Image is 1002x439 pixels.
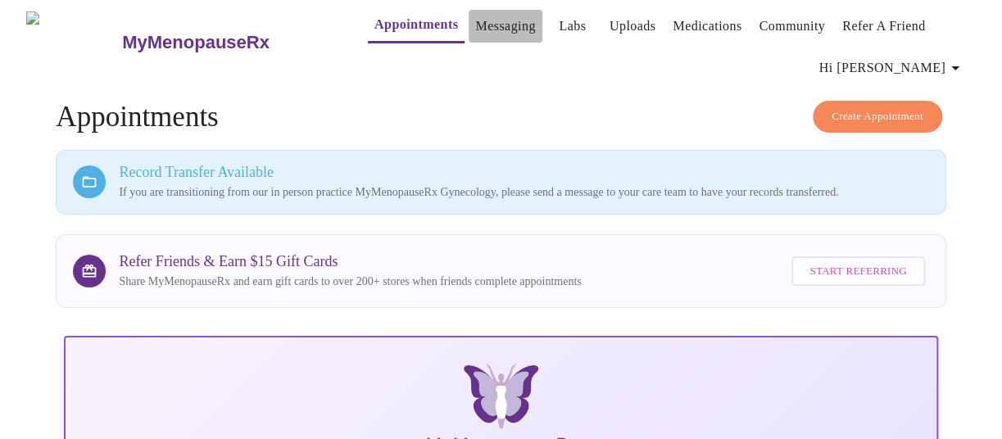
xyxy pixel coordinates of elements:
a: MyMenopauseRx [120,14,335,71]
a: Start Referring [787,248,928,295]
a: Messaging [475,15,535,38]
button: Community [752,10,832,43]
span: Start Referring [809,262,906,281]
button: Medications [666,10,748,43]
span: Hi [PERSON_NAME] [819,57,965,79]
img: MyMenopauseRx Logo [26,11,120,73]
h3: Record Transfer Available [119,164,928,181]
a: Medications [673,15,741,38]
a: Refer a Friend [842,15,926,38]
a: Appointments [374,13,458,36]
button: Uploads [603,10,663,43]
span: Create Appointment [832,107,923,126]
a: Labs [559,15,586,38]
button: Create Appointment [813,101,942,133]
p: If you are transitioning from our in person practice MyMenopauseRx Gynecology, please send a mess... [119,184,928,201]
h3: MyMenopauseRx [122,32,270,53]
button: Messaging [469,10,542,43]
p: Share MyMenopauseRx and earn gift cards to over 200+ stores when friends complete appointments [119,274,581,290]
button: Hi [PERSON_NAME] [813,52,972,84]
a: Uploads [610,15,656,38]
h3: Refer Friends & Earn $15 Gift Cards [119,253,581,270]
a: Community [759,15,825,38]
button: Refer a Friend [836,10,932,43]
button: Appointments [368,8,465,43]
button: Labs [546,10,599,43]
button: Start Referring [791,256,924,287]
h4: Appointments [56,101,945,134]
